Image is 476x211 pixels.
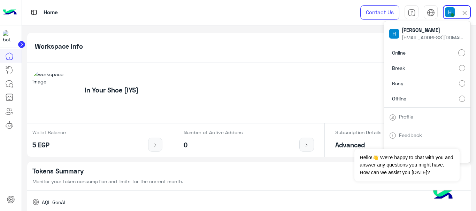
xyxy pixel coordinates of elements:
p: Monitor your token consumption and limits for the current month. [32,178,466,185]
p: Wallet Balance [32,129,66,136]
input: Offline [459,96,465,102]
p: Home [44,8,58,17]
span: [PERSON_NAME] [402,26,465,34]
img: hulul-logo.png [431,183,455,208]
span: Offline [392,95,406,102]
span: Online [392,49,406,56]
h5: 5 EGP [32,141,66,149]
img: icon [151,143,160,148]
a: Contact Us [360,5,399,20]
img: tab [427,9,435,17]
input: Online [458,49,465,56]
h5: 0 [184,141,243,149]
input: Busy [459,80,465,87]
a: tab [405,5,419,20]
span: [EMAIL_ADDRESS][DOMAIN_NAME] [402,34,465,41]
img: Logo [3,5,17,20]
a: Profile [399,114,413,120]
img: userImage [445,7,455,17]
p: Number of Active Addons [184,129,243,136]
img: workspace-image [32,71,77,115]
input: Break [459,65,465,71]
h5: Tokens Summary [32,167,466,175]
h5: In Your Shoe (IYS) [85,86,139,94]
img: close [461,9,469,17]
h5: Workspace Info [35,42,83,50]
h5: Advanced [335,141,382,149]
img: 923305001092802 [3,30,15,43]
img: icon [302,143,311,148]
img: AQL GenAI [32,198,39,205]
img: tab [408,9,416,17]
img: tab [389,114,396,121]
img: tab [30,8,38,17]
span: Hello!👋 We're happy to chat with you and answer any questions you might have. How can we assist y... [354,149,459,181]
span: AQL GenAI [42,198,65,206]
span: Busy [392,80,404,87]
p: Subscription Details [335,129,382,136]
a: Feedback [399,132,422,138]
span: Break [392,64,405,72]
img: userImage [389,29,399,39]
img: tab [389,132,396,139]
